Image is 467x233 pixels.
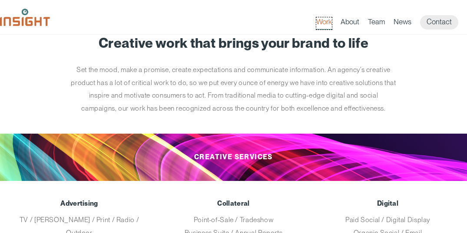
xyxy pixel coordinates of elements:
[13,200,146,207] h3: Advertising
[368,17,385,30] a: Team
[13,132,454,182] h2: Creative Services
[167,200,300,207] h3: Collateral
[316,17,332,30] a: Work
[316,15,467,30] nav: primary navigation menu
[420,15,458,30] a: Contact
[71,63,397,115] p: Set the mood, make a promise, create expectations and communicate information. An agency’s creati...
[394,17,411,30] a: News
[13,36,454,50] h1: Creative work that brings your brand to life
[341,17,359,30] a: About
[321,200,454,207] h3: Digital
